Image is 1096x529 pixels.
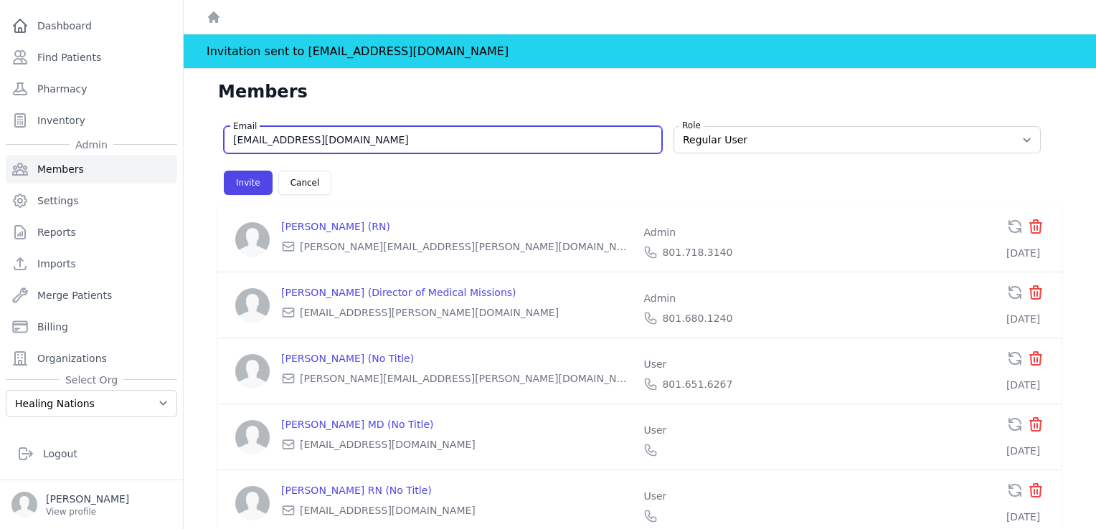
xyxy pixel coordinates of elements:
[60,373,123,387] span: Select Org
[278,171,332,195] button: Cancel
[643,291,994,305] p: Admin
[643,225,994,239] p: Admin
[281,351,632,366] p: [PERSON_NAME] (No Title)
[1006,218,1024,235] span: Re-send Invitation
[1006,482,1024,499] span: Re-send Invitation
[300,239,632,254] span: [PERSON_NAME][EMAIL_ADDRESS][PERSON_NAME][DOMAIN_NAME]
[1006,312,1044,326] div: [DATE]
[6,281,177,310] a: Merge Patients
[235,285,1006,325] a: [PERSON_NAME] (Director of Medical Missions) [EMAIL_ADDRESS][PERSON_NAME][DOMAIN_NAME] Admin 801....
[6,11,177,40] a: Dashboard
[46,492,129,506] p: [PERSON_NAME]
[1006,284,1024,301] span: Re-send Invitation
[281,219,632,234] p: [PERSON_NAME] (RN)
[643,423,994,437] p: User
[1006,246,1044,260] div: [DATE]
[1006,350,1024,367] span: Re-send Invitation
[6,106,177,135] a: Inventory
[230,120,260,132] label: Email
[6,313,177,341] a: Billing
[643,357,994,371] p: User
[70,138,113,152] span: Admin
[6,186,177,215] a: Settings
[235,417,1006,457] a: [PERSON_NAME] MD (No Title) [EMAIL_ADDRESS][DOMAIN_NAME] User
[6,43,177,72] a: Find Patients
[6,344,177,373] a: Organizations
[1006,378,1044,392] div: [DATE]
[300,305,559,320] span: [EMAIL_ADDRESS][PERSON_NAME][DOMAIN_NAME]
[235,351,1006,391] a: [PERSON_NAME] (No Title) [PERSON_NAME][EMAIL_ADDRESS][PERSON_NAME][DOMAIN_NAME] User 801.651.6267
[6,75,177,103] a: Pharmacy
[300,503,476,518] span: [EMAIL_ADDRESS][DOMAIN_NAME]
[1027,290,1044,304] span: Remove Member From Organization
[46,506,129,518] p: View profile
[662,311,732,325] span: 801.680.1240
[218,80,308,103] h1: Members
[281,417,632,432] p: [PERSON_NAME] MD (No Title)
[235,219,1006,259] a: [PERSON_NAME] (RN) [PERSON_NAME][EMAIL_ADDRESS][PERSON_NAME][DOMAIN_NAME] Admin 801.718.3140
[643,489,994,503] p: User
[1027,356,1044,370] span: Remove Member From Organization
[662,245,732,259] span: 801.718.3140
[1027,224,1044,238] span: Remove Member From Organization
[300,437,476,452] span: [EMAIL_ADDRESS][DOMAIN_NAME]
[224,171,273,195] button: Invite
[1006,416,1024,433] span: Re-send Invitation
[6,218,177,247] a: Reports
[207,34,509,68] div: Invitation sent to [EMAIL_ADDRESS][DOMAIN_NAME]
[281,483,632,497] p: [PERSON_NAME] RN (No Title)
[679,120,704,131] label: Role
[11,439,171,468] a: Logout
[300,371,632,386] span: [PERSON_NAME][EMAIL_ADDRESS][PERSON_NAME][DOMAIN_NAME]
[1027,488,1044,502] span: Remove Member From Organization
[281,285,632,300] p: [PERSON_NAME] (Director of Medical Missions)
[1006,444,1044,458] div: [DATE]
[11,492,171,518] a: [PERSON_NAME] View profile
[184,34,1096,69] div: Notification
[6,249,177,278] a: Imports
[1006,510,1044,524] div: [DATE]
[235,483,1006,523] a: [PERSON_NAME] RN (No Title) [EMAIL_ADDRESS][DOMAIN_NAME] User
[6,155,177,184] a: Members
[662,377,732,391] span: 801.651.6267
[1027,422,1044,436] span: Remove Member From Organization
